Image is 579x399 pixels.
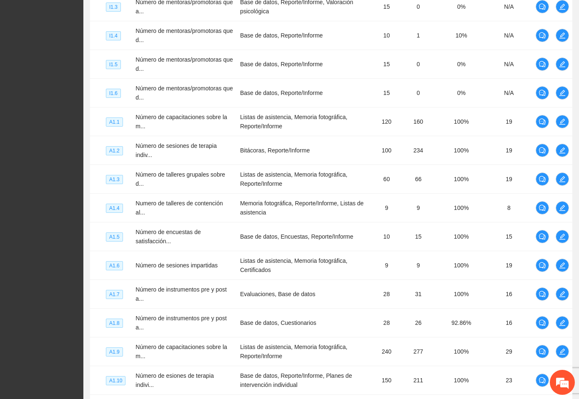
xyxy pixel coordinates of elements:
[536,172,549,186] button: comment
[486,251,532,280] td: 19
[373,309,399,337] td: 28
[106,290,123,299] span: A1.7
[43,42,140,53] div: Chatee con nosotros ahora
[556,230,569,243] button: edit
[536,86,549,100] button: comment
[437,136,486,165] td: 100%
[486,165,532,194] td: 19
[556,316,569,329] button: edit
[437,251,486,280] td: 100%
[399,165,437,194] td: 66
[536,374,549,387] button: comment
[399,79,437,107] td: 0
[437,194,486,222] td: 100%
[486,366,532,395] td: 23
[486,280,532,309] td: 16
[536,259,549,272] button: comment
[237,136,373,165] td: Bitácoras, Reporte/Informe
[399,50,437,79] td: 0
[373,79,399,107] td: 15
[437,309,486,337] td: 92.86%
[437,337,486,366] td: 100%
[237,194,373,222] td: Memoria fotográfica, Reporte/Informe, Listas de asistencia
[237,79,373,107] td: Base de datos, Reporte/Informe
[135,315,227,331] span: Número de instrumentos pre y post a...
[556,86,569,100] button: edit
[106,319,123,328] span: A1.8
[106,261,123,270] span: A1.6
[536,230,549,243] button: comment
[135,200,223,216] span: Numero de talleres de contención al...
[373,337,399,366] td: 240
[556,287,569,301] button: edit
[437,280,486,309] td: 100%
[106,376,125,385] span: A1.10
[437,222,486,251] td: 100%
[556,29,569,42] button: edit
[556,291,569,297] span: edit
[399,194,437,222] td: 9
[237,309,373,337] td: Base de datos, Cuestionarios
[106,2,121,12] span: I1.3
[237,165,373,194] td: Listas de asistencia, Memoria fotográfica, Reporte/Informe
[437,50,486,79] td: 0%
[556,172,569,186] button: edit
[135,229,201,244] span: Número de encuestas de satisfacción...
[536,287,549,301] button: comment
[106,204,123,213] span: A1.4
[399,251,437,280] td: 9
[237,280,373,309] td: Evaluaciones, Base de datos
[437,366,486,395] td: 100%
[556,262,569,269] span: edit
[373,280,399,309] td: 28
[556,233,569,240] span: edit
[536,201,549,214] button: comment
[106,347,123,357] span: A1.9
[237,337,373,366] td: Listas de asistencia, Memoria fotográfica, Reporte/Informe
[486,50,532,79] td: N/A
[556,345,569,358] button: edit
[48,111,115,195] span: Estamos en línea.
[373,165,399,194] td: 60
[556,319,569,326] span: edit
[135,56,233,72] span: Número de mentoras/promotoras que d...
[437,21,486,50] td: 10%
[437,79,486,107] td: 0%
[556,147,569,154] span: edit
[135,372,214,388] span: Número de esiones de terapia indivi...
[106,31,121,40] span: I1.4
[399,337,437,366] td: 277
[556,144,569,157] button: edit
[135,344,227,359] span: Número de capacitaciones sobre la m...
[486,136,532,165] td: 19
[556,115,569,128] button: edit
[135,142,217,158] span: Número de sesiones de terapia indiv...
[373,366,399,395] td: 150
[373,251,399,280] td: 9
[556,57,569,71] button: edit
[399,366,437,395] td: 211
[135,27,233,43] span: Número de mentoras/promotoras que d...
[399,280,437,309] td: 31
[399,309,437,337] td: 26
[486,222,532,251] td: 15
[536,316,549,329] button: comment
[437,107,486,136] td: 100%
[536,345,549,358] button: comment
[373,107,399,136] td: 120
[536,29,549,42] button: comment
[135,114,227,130] span: Número de capacitaciones sobre la m...
[135,85,233,101] span: Número de mentoras/promotoras que d...
[135,171,225,187] span: Número de talleres grupales sobre d...
[536,144,549,157] button: comment
[237,21,373,50] td: Base de datos, Reporte/Informe
[556,204,569,211] span: edit
[106,60,121,69] span: I1.5
[135,286,227,302] span: Número de instrumentos pre y post a...
[556,118,569,125] span: edit
[237,107,373,136] td: Listas de asistencia, Memoria fotográfica, Reporte/Informe
[536,57,549,71] button: comment
[556,61,569,67] span: edit
[556,348,569,355] span: edit
[556,3,569,10] span: edit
